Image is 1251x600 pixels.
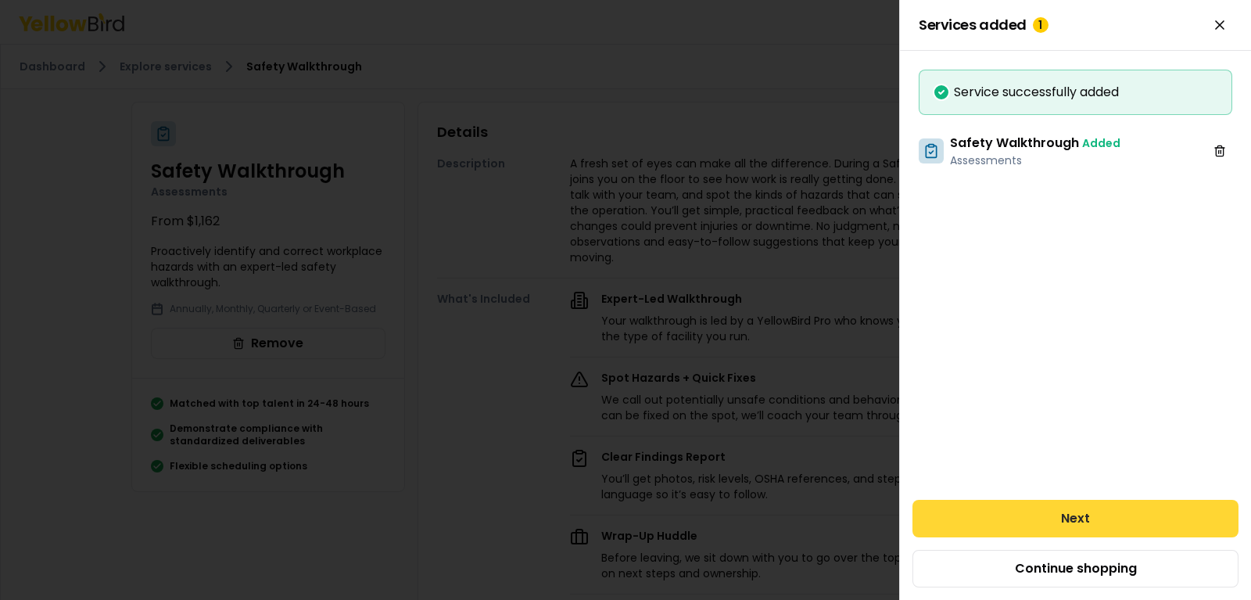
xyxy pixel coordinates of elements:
[912,550,1238,587] button: Continue shopping
[1207,13,1232,38] button: Close
[950,153,1120,168] p: Assessments
[912,500,1238,537] button: Next
[1033,17,1048,33] div: 1
[919,17,1048,33] span: Services added
[950,134,1120,153] h3: Safety Walkthrough
[932,83,1219,102] div: Service successfully added
[1082,135,1120,151] span: Added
